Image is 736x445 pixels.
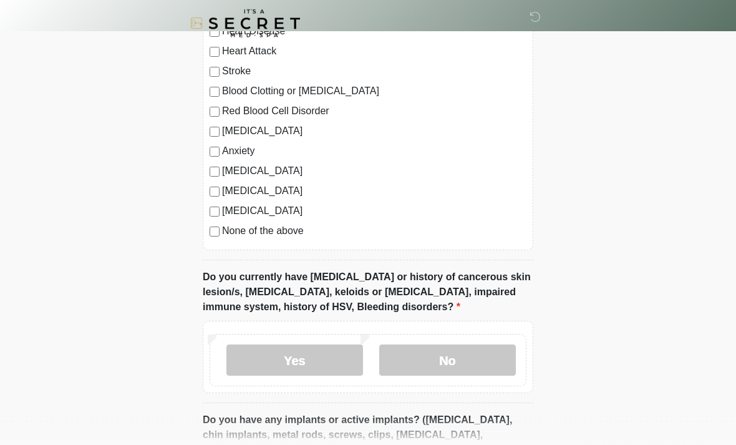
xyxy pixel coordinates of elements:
[222,224,526,239] label: None of the above
[222,84,526,99] label: Blood Clotting or [MEDICAL_DATA]
[210,147,220,157] input: Anxiety
[210,207,220,217] input: [MEDICAL_DATA]
[210,107,220,117] input: Red Blood Cell Disorder
[222,104,526,119] label: Red Blood Cell Disorder
[210,167,220,177] input: [MEDICAL_DATA]
[222,204,526,219] label: [MEDICAL_DATA]
[210,67,220,77] input: Stroke
[210,127,220,137] input: [MEDICAL_DATA]
[210,187,220,197] input: [MEDICAL_DATA]
[222,144,526,159] label: Anxiety
[210,47,220,57] input: Heart Attack
[222,64,526,79] label: Stroke
[210,227,220,237] input: None of the above
[222,184,526,199] label: [MEDICAL_DATA]
[190,9,300,37] img: It's A Secret Med Spa Logo
[222,164,526,179] label: [MEDICAL_DATA]
[203,270,533,315] label: Do you currently have [MEDICAL_DATA] or history of cancerous skin lesion/s, [MEDICAL_DATA], keloi...
[210,87,220,97] input: Blood Clotting or [MEDICAL_DATA]
[226,345,363,376] label: Yes
[379,345,516,376] label: No
[222,44,526,59] label: Heart Attack
[222,124,526,139] label: [MEDICAL_DATA]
